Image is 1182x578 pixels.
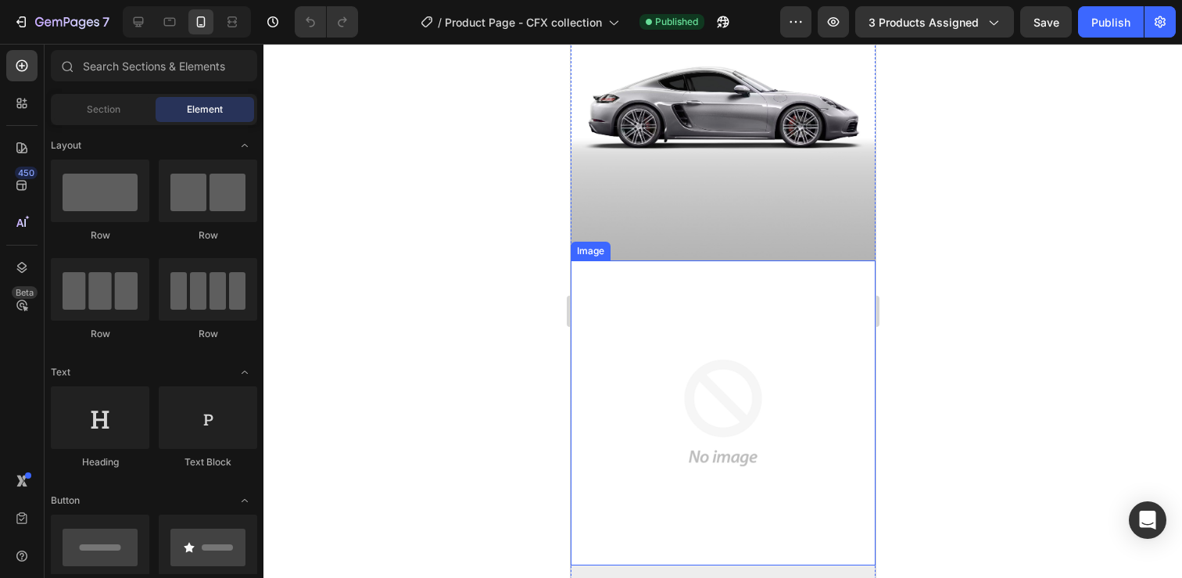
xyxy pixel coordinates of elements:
span: Layout [51,138,81,153]
button: 3 products assigned [855,6,1014,38]
div: Row [159,228,257,242]
iframe: Design area [571,44,876,578]
span: Button [51,494,80,508]
span: Text [51,365,70,379]
button: Save [1020,6,1072,38]
div: Row [159,327,257,341]
span: Element [187,102,223,117]
p: 7 [102,13,109,31]
div: Undo/Redo [295,6,358,38]
span: Section [87,102,120,117]
div: Text Block [159,455,257,469]
span: Published [655,15,698,29]
div: Beta [12,286,38,299]
span: Toggle open [232,360,257,385]
button: Publish [1078,6,1144,38]
span: Toggle open [232,133,257,158]
div: 450 [15,167,38,179]
div: Heading [51,455,149,469]
input: Search Sections & Elements [51,50,257,81]
span: Product Page - CFX collection [445,14,602,31]
span: Save [1033,16,1059,29]
div: Publish [1091,14,1130,31]
span: / [438,14,442,31]
div: Open Intercom Messenger [1129,501,1166,539]
span: Toggle open [232,488,257,513]
div: Row [51,327,149,341]
div: Row [51,228,149,242]
span: 3 products assigned [869,14,979,31]
button: 7 [6,6,116,38]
